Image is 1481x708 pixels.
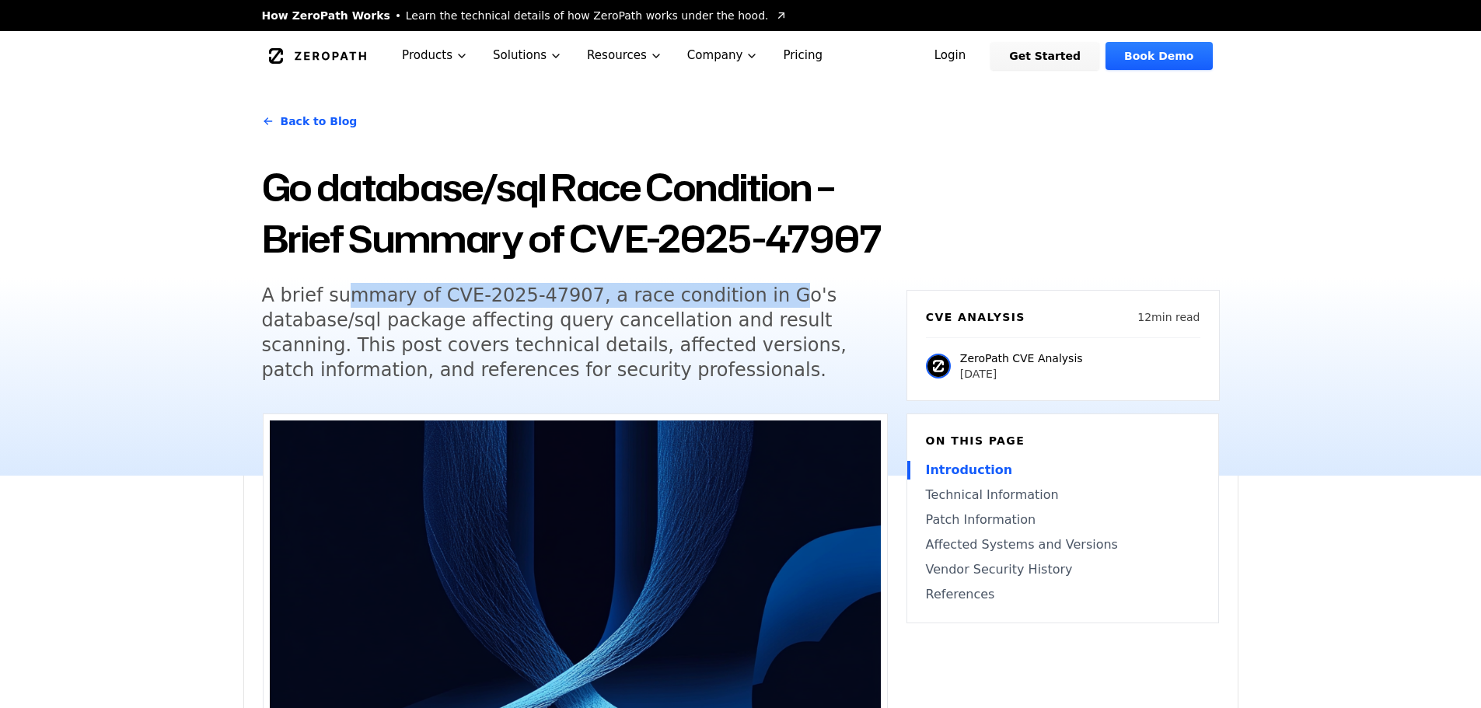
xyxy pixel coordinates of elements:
button: Company [675,31,771,80]
a: Get Started [990,42,1099,70]
button: Products [389,31,480,80]
nav: Global [243,31,1238,80]
button: Solutions [480,31,575,80]
img: ZeroPath CVE Analysis [926,354,951,378]
h1: Go database/sql Race Condition – Brief Summary of CVE-2025-47907 [262,162,888,264]
a: Vendor Security History [926,560,1200,579]
a: References [926,585,1200,604]
h6: On this page [926,433,1200,448]
a: Back to Blog [262,99,358,143]
a: Pricing [770,31,835,80]
span: Learn the technical details of how ZeroPath works under the hood. [406,8,769,23]
p: [DATE] [960,366,1083,382]
a: Login [916,42,985,70]
h5: A brief summary of CVE-2025-47907, a race condition in Go's database/sql package affecting query ... [262,283,859,382]
p: 12 min read [1137,309,1200,325]
a: Introduction [926,461,1200,480]
a: Affected Systems and Versions [926,535,1200,554]
button: Resources [575,31,675,80]
a: Technical Information [926,486,1200,504]
a: How ZeroPath WorksLearn the technical details of how ZeroPath works under the hood. [262,8,788,23]
a: Book Demo [1106,42,1212,70]
a: Patch Information [926,511,1200,529]
p: ZeroPath CVE Analysis [960,351,1083,366]
span: How ZeroPath Works [262,8,390,23]
h6: CVE Analysis [926,309,1025,325]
